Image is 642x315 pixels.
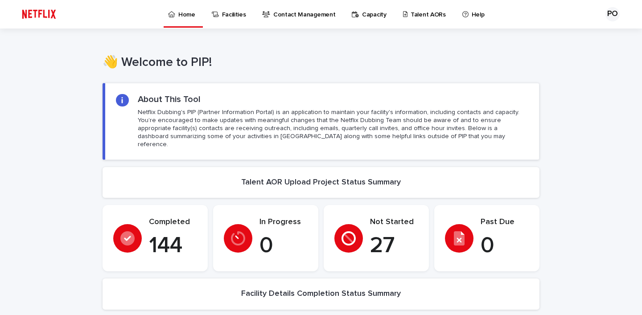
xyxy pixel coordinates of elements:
h1: 👋 Welcome to PIP! [103,55,539,70]
p: Completed [149,217,197,227]
p: 0 [259,233,308,259]
h2: About This Tool [138,94,201,105]
p: 144 [149,233,197,259]
h2: Facility Details Completion Status Summary [241,289,401,299]
div: PO [605,7,620,21]
p: Not Started [370,217,418,227]
p: In Progress [259,217,308,227]
p: 0 [481,233,529,259]
h2: Talent AOR Upload Project Status Summary [241,178,401,188]
p: Netflix Dubbing's PIP (Partner Information Portal) is an application to maintain your facility's ... [138,108,528,149]
img: ifQbXi3ZQGMSEF7WDB7W [18,5,60,23]
p: Past Due [481,217,529,227]
p: 27 [370,233,418,259]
